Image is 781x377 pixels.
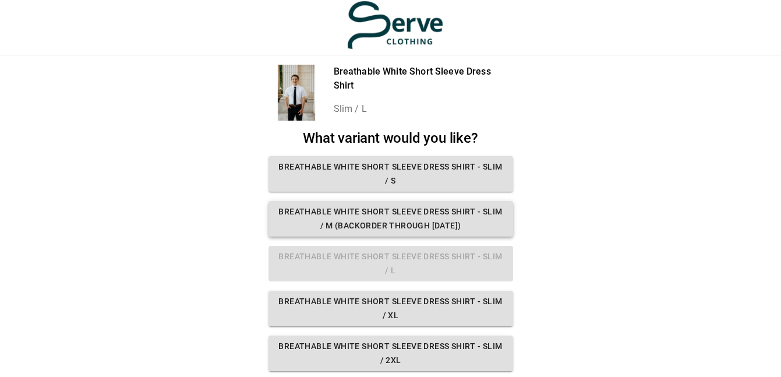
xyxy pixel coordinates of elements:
h2: What variant would you like? [268,130,513,147]
button: Breathable White Short Sleeve Dress Shirt - Slim / XL [268,291,513,326]
div: Breathable White Short Sleeve Dress Shirt - Serve Clothing [268,65,324,121]
p: Slim / L [334,102,513,116]
button: Breathable White Short Sleeve Dress Shirt - Slim / M (Backorder through [DATE]) [268,201,513,237]
button: Breathable White Short Sleeve Dress Shirt - Slim / S [268,156,513,192]
p: Breathable White Short Sleeve Dress Shirt [334,65,513,93]
button: Breathable White Short Sleeve Dress Shirt - Slim / 2XL [268,336,513,371]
